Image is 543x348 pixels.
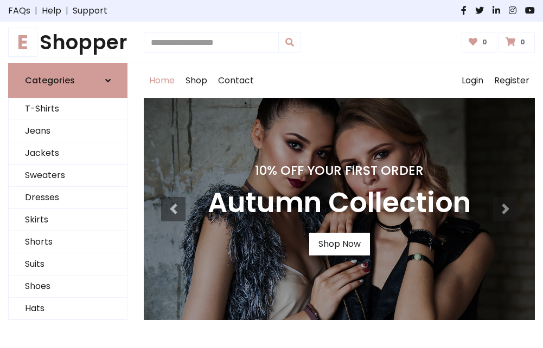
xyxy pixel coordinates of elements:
[9,231,127,253] a: Shorts
[9,142,127,165] a: Jackets
[144,63,180,98] a: Home
[208,163,471,178] h4: 10% Off Your First Order
[9,120,127,142] a: Jeans
[456,63,489,98] a: Login
[61,4,73,17] span: |
[8,30,127,54] a: EShopper
[9,98,127,120] a: T-Shirts
[8,30,127,54] h1: Shopper
[518,37,528,47] span: 0
[9,187,127,209] a: Dresses
[8,63,127,98] a: Categories
[309,233,370,255] a: Shop Now
[42,4,61,17] a: Help
[73,4,107,17] a: Support
[9,209,127,231] a: Skirts
[25,75,75,86] h6: Categories
[213,63,259,98] a: Contact
[9,253,127,275] a: Suits
[489,63,535,98] a: Register
[9,275,127,298] a: Shoes
[9,298,127,320] a: Hats
[9,165,127,187] a: Sweaters
[480,37,490,47] span: 0
[8,4,30,17] a: FAQs
[8,28,37,57] span: E
[30,4,42,17] span: |
[180,63,213,98] a: Shop
[208,187,471,220] h3: Autumn Collection
[462,32,497,52] a: 0
[499,32,535,52] a: 0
